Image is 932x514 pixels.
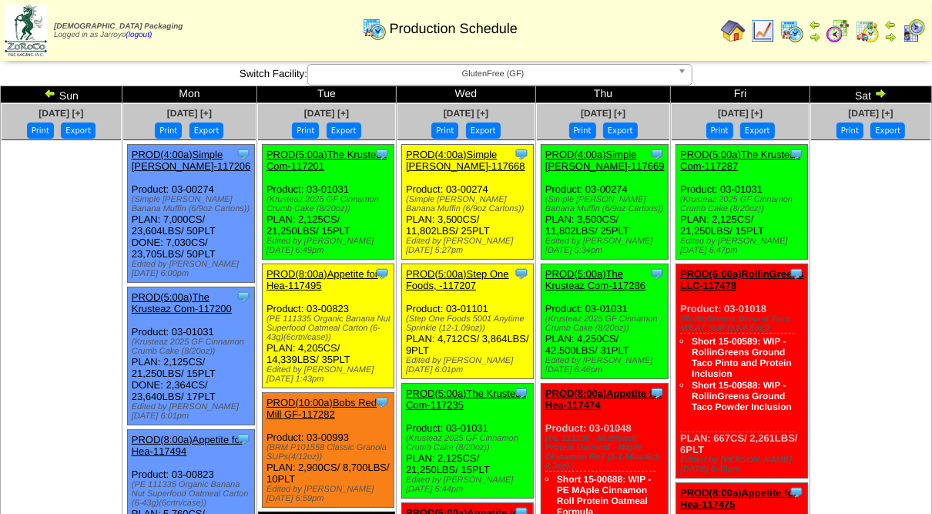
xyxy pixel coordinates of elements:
[849,108,893,119] span: [DATE] [+]
[189,123,224,139] button: Export
[514,266,529,281] img: Tooltip
[545,314,668,333] div: (Krusteaz 2025 GF Cinnamon Crumb Cake (8/20oz))
[406,195,533,213] div: (Simple [PERSON_NAME] Banana Muffin (6/9oz Cartons))
[680,149,800,172] a: PROD(5:00a)The Krusteaz Com-117287
[901,18,926,43] img: calendarcustomer.gif
[541,145,668,260] div: Product: 03-00274 PLAN: 3,500CS / 11,802LBS / 25PLT
[810,86,932,103] td: Sat
[122,86,256,103] td: Mon
[44,87,56,99] img: arrowleft.gif
[649,266,665,281] img: Tooltip
[267,195,394,213] div: (Krusteaz 2025 GF Cinnamon Crumb Cake (8/20oz))
[649,146,665,162] img: Tooltip
[167,108,212,119] a: [DATE] [+]
[401,145,533,260] div: Product: 03-00274 PLAN: 3,500CS / 11,802LBS / 25PLT
[706,123,733,139] button: Print
[61,123,96,139] button: Export
[826,18,850,43] img: calendarblend.gif
[466,123,501,139] button: Export
[406,388,526,411] a: PROD(5:00a)The Krusteaz Com-117235
[257,86,397,103] td: Tue
[267,314,394,342] div: (PE 111335 Organic Banana Nut Superfood Oatmeal Carton (6-43g)(6crtn/case))
[267,365,394,384] div: Edited by [PERSON_NAME] [DATE] 1:43pm
[374,146,390,162] img: Tooltip
[236,432,251,447] img: Tooltip
[27,123,54,139] button: Print
[779,18,804,43] img: calendarprod.gif
[263,393,394,508] div: Product: 03-00993 PLAN: 2,900CS / 8,700LBS / 10PLT
[396,86,535,103] td: Wed
[680,455,807,474] div: Edited by [PERSON_NAME] [DATE] 6:48pm
[740,123,775,139] button: Export
[132,402,254,421] div: Edited by [PERSON_NAME] [DATE] 6:01pm
[692,336,792,379] a: Short 15-00589: WIP - RollinGreens Ground Taco Pinto and Protein Inclusion
[884,31,897,43] img: arrowright.gif
[444,108,488,119] a: [DATE] [+]
[155,123,182,139] button: Print
[374,395,390,410] img: Tooltip
[267,237,394,255] div: Edited by [PERSON_NAME] [DATE] 6:49pm
[870,123,905,139] button: Export
[874,87,887,99] img: arrowright.gif
[545,434,668,471] div: (PE 111336 - Multipack Protein Oatmeal - Maple Cinnamon Roll (5-1.66oz/6ct-8.3oz) )
[809,18,821,31] img: arrowleft.gif
[127,145,254,283] div: Product: 03-00274 PLAN: 7,000CS / 23,604LBS / 50PLT DONE: 7,030CS / 23,705LBS / 50PLT
[267,268,378,291] a: PROD(8:00a)Appetite for Hea-117495
[304,108,349,119] a: [DATE] [+]
[545,195,668,213] div: (Simple [PERSON_NAME] Banana Muffin (6/9oz Cartons))
[545,237,668,255] div: Edited by [PERSON_NAME] [DATE] 5:34pm
[692,380,792,412] a: Short 15-00588: WIP - RollinGreens Ground Taco Powder Inclusion
[884,18,897,31] img: arrowleft.gif
[374,266,390,281] img: Tooltip
[750,18,775,43] img: line_graph.gif
[676,264,808,479] div: Product: 03-01018 PLAN: 667CS / 2,261LBS / 6PLT
[126,31,152,39] a: (logout)
[514,385,529,401] img: Tooltip
[406,434,533,452] div: (Krusteaz 2025 GF Cinnamon Crumb Cake (8/20oz))
[680,268,803,291] a: PROD(6:00a)RollinGreens LLC-117478
[680,195,807,213] div: (Krusteaz 2025 GF Cinnamon Crumb Cake (8/20oz))
[545,149,665,172] a: PROD(4:00a)Simple [PERSON_NAME]-117669
[789,266,804,281] img: Tooltip
[569,123,596,139] button: Print
[406,149,525,172] a: PROD(4:00a)Simple [PERSON_NAME]-117668
[132,338,254,356] div: (Krusteaz 2025 GF Cinnamon Crumb Cake (8/20oz))
[721,18,746,43] img: home.gif
[267,397,377,420] a: PROD(10:00a)Bobs Red Mill GF-117282
[718,108,763,119] a: [DATE] [+]
[1,86,122,103] td: Sun
[267,443,394,462] div: (BRM P101558 Classic Granola SUPs(4/12oz))
[789,485,804,500] img: Tooltip
[514,146,529,162] img: Tooltip
[132,260,254,278] div: Edited by [PERSON_NAME] [DATE] 6:00pm
[132,195,254,213] div: (Simple [PERSON_NAME] Banana Muffin (6/9oz Cartons))
[54,22,183,31] span: [DEMOGRAPHIC_DATA] Packaging
[545,268,645,291] a: PROD(5:00a)The Krusteaz Com-117286
[406,475,533,494] div: Edited by [PERSON_NAME] [DATE] 6:44pm
[649,385,665,401] img: Tooltip
[680,314,807,333] div: (RollinGreens Ground Taco M'EAT SUP (12-4.5oz))
[267,149,387,172] a: PROD(5:00a)The Krusteaz Com-117201
[545,388,662,411] a: PROD(8:00a)Appetite for Hea-117474
[39,108,83,119] span: [DATE] [+]
[390,21,518,37] span: Production Schedule
[236,146,251,162] img: Tooltip
[676,145,808,260] div: Product: 03-01031 PLAN: 2,125CS / 21,250LBS / 15PLT
[132,434,243,457] a: PROD(8:00a)Appetite for Hea-117494
[263,145,394,260] div: Product: 03-01031 PLAN: 2,125CS / 21,250LBS / 15PLT
[327,123,361,139] button: Export
[314,65,672,83] span: GlutenFree (GF)
[581,108,625,119] span: [DATE] [+]
[431,123,458,139] button: Print
[401,264,533,379] div: Product: 03-01101 PLAN: 4,712CS / 3,864LBS / 9PLT
[236,289,251,304] img: Tooltip
[263,264,394,388] div: Product: 03-00823 PLAN: 4,205CS / 14,339LBS / 35PLT
[671,86,810,103] td: Fri
[535,86,670,103] td: Thu
[292,123,319,139] button: Print
[789,146,804,162] img: Tooltip
[406,314,533,333] div: (Step One Foods 5001 Anytime Sprinkle (12-1.09oz))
